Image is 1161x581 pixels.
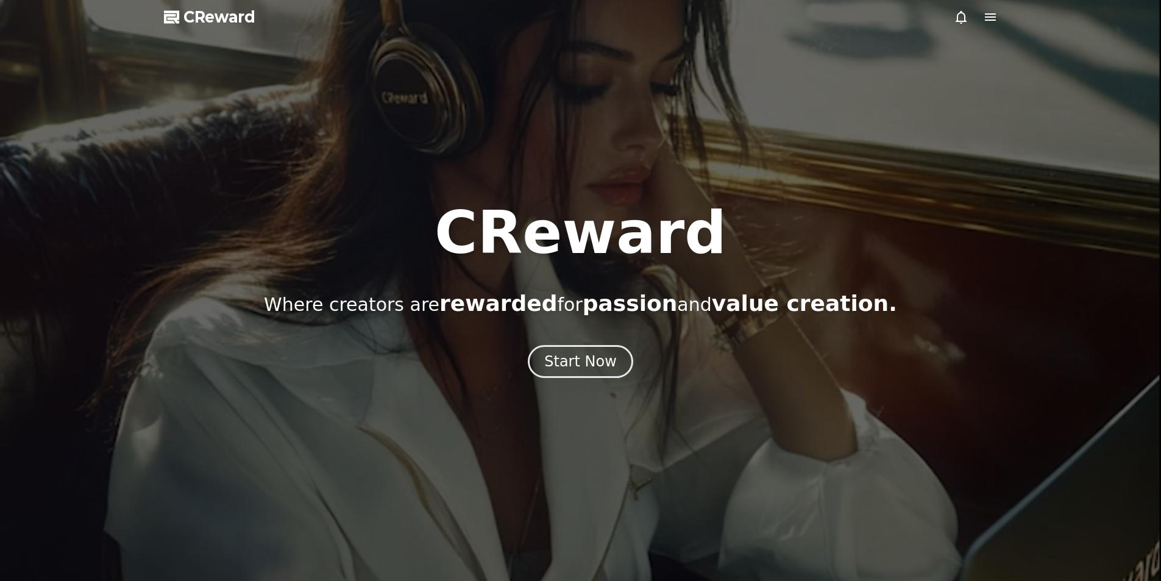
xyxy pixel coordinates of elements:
button: Start Now [528,345,633,378]
div: Start Now [544,352,617,371]
p: Where creators are for and [264,291,897,316]
h1: CReward [435,204,726,262]
a: Start Now [528,357,633,369]
a: CReward [164,7,255,27]
span: passion [583,291,678,316]
span: value creation. [712,291,897,316]
span: CReward [183,7,255,27]
span: rewarded [439,291,557,316]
